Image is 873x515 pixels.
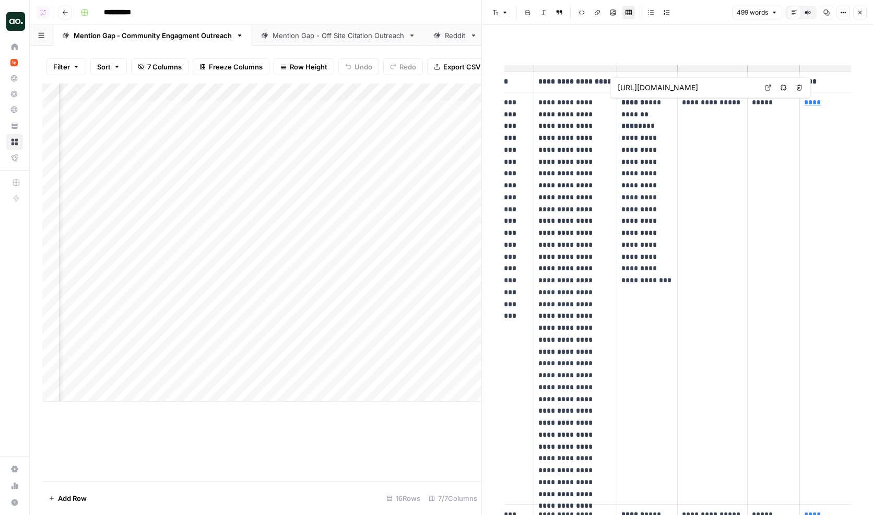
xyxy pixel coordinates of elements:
button: 499 words [732,6,782,19]
button: Workspace: Dillon Test [6,8,23,34]
button: Filter [46,58,86,75]
div: 16 Rows [382,490,424,507]
button: 7 Columns [131,58,188,75]
button: Row Height [274,58,334,75]
div: Mention Gap - Off Site Citation Outreach [273,30,404,41]
button: Sort [90,58,127,75]
span: Sort [97,62,111,72]
span: Redo [399,62,416,72]
a: Browse [6,134,23,150]
div: Reddit [445,30,466,41]
a: Usage [6,477,23,494]
button: Add Row [42,490,93,507]
a: Flightpath [6,150,23,166]
span: Export CSV [443,62,480,72]
span: Freeze Columns [209,62,263,72]
button: Export CSV [427,58,487,75]
img: Dillon Test Logo [6,12,25,31]
a: Your Data [6,117,23,134]
button: Freeze Columns [193,58,269,75]
span: 499 words [737,8,768,17]
span: Row Height [290,62,327,72]
span: Filter [53,62,70,72]
span: Undo [355,62,372,72]
button: Redo [383,58,423,75]
span: 7 Columns [147,62,182,72]
a: Settings [6,461,23,477]
img: vi2t3f78ykj3o7zxmpdx6ktc445p [10,59,18,66]
a: Reddit [424,25,486,46]
a: Mention Gap - Community Engagment Outreach [53,25,252,46]
a: Home [6,39,23,55]
button: Undo [338,58,379,75]
span: Add Row [58,493,87,504]
div: Mention Gap - Community Engagment Outreach [74,30,232,41]
a: Mention Gap - Off Site Citation Outreach [252,25,424,46]
div: 7/7 Columns [424,490,481,507]
button: Help + Support [6,494,23,511]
